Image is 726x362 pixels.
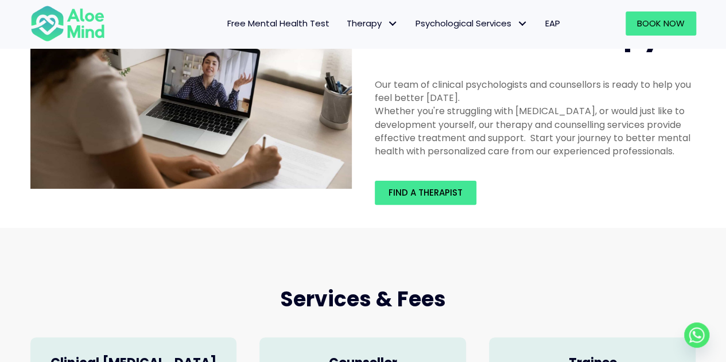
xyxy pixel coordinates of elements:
[416,17,528,29] span: Psychological Services
[30,13,352,189] img: Therapy online individual
[375,104,696,158] div: Whether you're struggling with [MEDICAL_DATA], or would just like to development yourself, our th...
[514,15,531,32] span: Psychological Services: submenu
[338,11,407,36] a: TherapyTherapy: submenu
[227,17,329,29] span: Free Mental Health Test
[626,11,696,36] a: Book Now
[375,181,476,205] a: Find a therapist
[120,11,569,36] nav: Menu
[219,11,338,36] a: Free Mental Health Test
[407,11,537,36] a: Psychological ServicesPsychological Services: submenu
[389,186,463,198] span: Find a therapist
[385,15,401,32] span: Therapy: submenu
[30,5,105,42] img: Aloe mind Logo
[545,17,560,29] span: EAP
[684,322,709,348] a: Whatsapp
[347,17,398,29] span: Therapy
[375,78,696,104] div: Our team of clinical psychologists and counsellors is ready to help you feel better [DATE].
[637,17,685,29] span: Book Now
[280,285,446,314] span: Services & Fees
[537,11,569,36] a: EAP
